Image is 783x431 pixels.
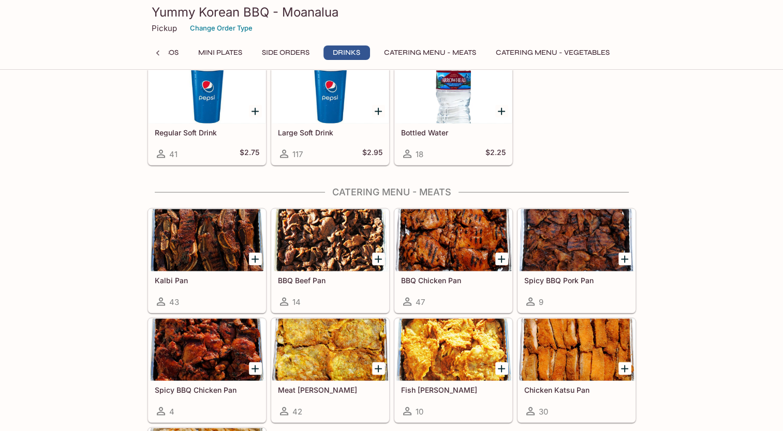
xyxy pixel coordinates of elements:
[618,253,631,266] button: Add Spicy BBQ Pork Pan
[249,253,262,266] button: Add Kalbi Pan
[249,105,262,118] button: Add Regular Soft Drink
[149,209,265,271] div: Kalbi Pan
[539,407,548,417] span: 30
[169,407,174,417] span: 4
[272,61,389,124] div: Large Soft Drink
[416,407,423,417] span: 10
[524,276,629,285] h5: Spicy BBQ Pork Pan
[495,105,508,118] button: Add Bottled Water
[490,45,615,60] button: Catering Menu - Vegetables
[169,297,179,307] span: 43
[169,149,178,159] span: 41
[372,105,385,118] button: Add Large Soft Drink
[278,386,382,394] h5: Meat [PERSON_NAME]
[518,209,636,313] a: Spicy BBQ Pork Pan9
[362,148,382,160] h5: $2.95
[518,209,635,271] div: Spicy BBQ Pork Pan
[394,318,512,423] a: Fish [PERSON_NAME]10
[395,61,512,124] div: Bottled Water
[524,386,629,394] h5: Chicken Katsu Pan
[401,128,506,137] h5: Bottled Water
[148,318,266,423] a: Spicy BBQ Chicken Pan4
[618,362,631,375] button: Add Chicken Katsu Pan
[401,276,506,285] h5: BBQ Chicken Pan
[394,61,512,165] a: Bottled Water18$2.25
[292,149,303,159] span: 117
[416,297,425,307] span: 47
[292,297,301,307] span: 14
[395,209,512,271] div: BBQ Chicken Pan
[395,319,512,381] div: Fish Jun Pan
[148,61,266,165] a: Regular Soft Drink41$2.75
[155,276,259,285] h5: Kalbi Pan
[152,23,177,33] p: Pickup
[249,362,262,375] button: Add Spicy BBQ Chicken Pan
[394,209,512,313] a: BBQ Chicken Pan47
[256,45,315,60] button: Side Orders
[495,362,508,375] button: Add Fish Jun Pan
[152,4,632,20] h3: Yummy Korean BBQ - Moanalua
[292,407,302,417] span: 42
[240,148,259,160] h5: $2.75
[272,319,389,381] div: Meat Jun Pan
[148,209,266,313] a: Kalbi Pan43
[271,209,389,313] a: BBQ Beef Pan14
[518,319,635,381] div: Chicken Katsu Pan
[485,148,506,160] h5: $2.25
[149,319,265,381] div: Spicy BBQ Chicken Pan
[271,318,389,423] a: Meat [PERSON_NAME]42
[278,128,382,137] h5: Large Soft Drink
[539,297,543,307] span: 9
[401,386,506,394] h5: Fish [PERSON_NAME]
[323,45,370,60] button: Drinks
[278,276,382,285] h5: BBQ Beef Pan
[518,318,636,423] a: Chicken Katsu Pan30
[272,209,389,271] div: BBQ Beef Pan
[372,253,385,266] button: Add BBQ Beef Pan
[185,20,257,36] button: Change Order Type
[193,45,248,60] button: Mini Plates
[155,386,259,394] h5: Spicy BBQ Chicken Pan
[155,128,259,137] h5: Regular Soft Drink
[416,149,423,159] span: 18
[378,45,482,60] button: Catering Menu - Meats
[149,61,265,124] div: Regular Soft Drink
[372,362,385,375] button: Add Meat Jun Pan
[147,187,636,198] h4: Catering Menu - Meats
[271,61,389,165] a: Large Soft Drink117$2.95
[495,253,508,266] button: Add BBQ Chicken Pan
